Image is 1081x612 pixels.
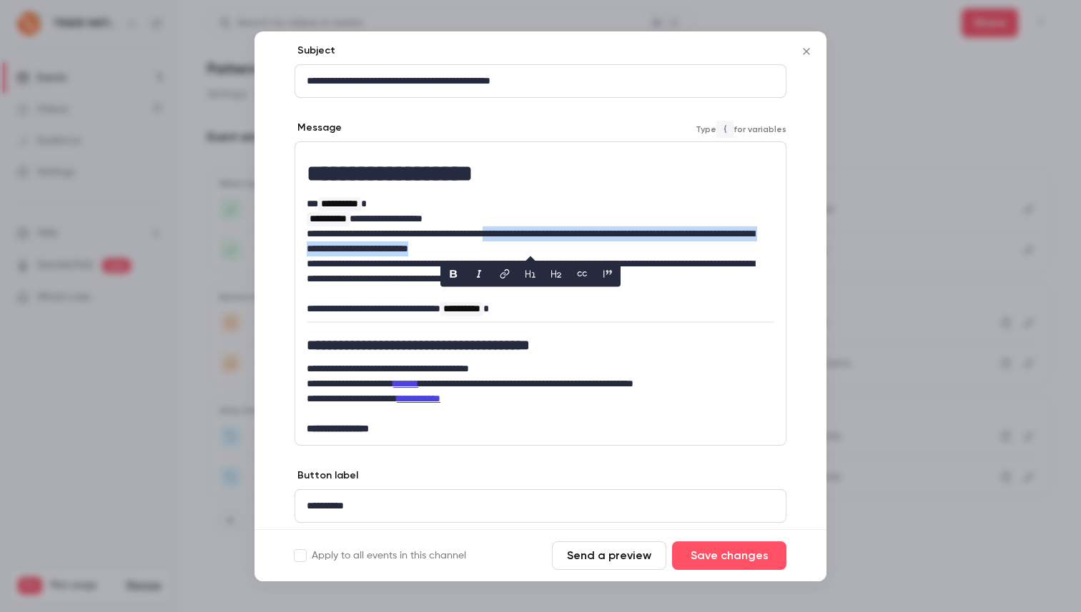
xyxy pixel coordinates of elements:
[493,262,516,285] button: link
[468,262,490,285] button: italic
[596,262,619,285] button: blockquote
[716,121,734,138] code: {
[295,121,342,135] label: Message
[672,541,786,570] button: Save changes
[295,65,786,97] div: editor
[295,142,786,445] div: editor
[792,37,821,66] button: Close
[295,490,786,522] div: editor
[295,44,335,58] label: Subject
[552,541,666,570] button: Send a preview
[696,121,786,138] span: Type for variables
[442,262,465,285] button: bold
[295,548,466,563] label: Apply to all events in this channel
[295,468,358,483] label: Button label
